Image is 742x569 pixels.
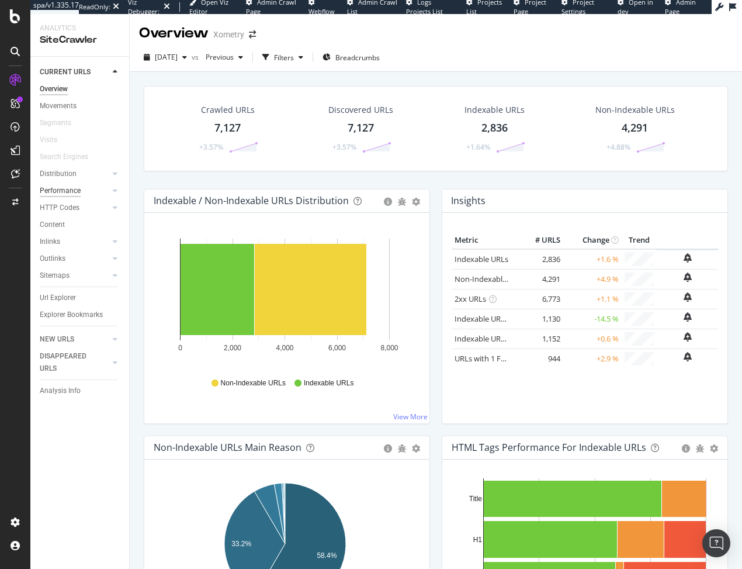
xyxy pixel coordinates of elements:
[516,269,563,289] td: 4,291
[40,83,68,95] div: Overview
[696,444,704,453] div: bug
[40,333,109,346] a: NEW URLS
[464,104,525,116] div: Indexable URLs
[40,270,109,282] a: Sitemaps
[516,329,563,349] td: 1,152
[224,344,241,352] text: 2,000
[684,273,692,282] div: bell-plus
[40,253,109,265] a: Outlinks
[317,551,337,559] text: 58.4%
[221,378,286,388] span: Non-Indexable URLs
[455,313,552,324] a: Indexable URLs with Bad H1
[40,151,100,163] a: Search Engines
[231,540,251,548] text: 33.2%
[40,236,109,248] a: Inlinks
[384,444,392,453] div: circle-info
[40,185,109,197] a: Performance
[40,350,99,375] div: DISAPPEARED URLS
[40,100,121,112] a: Movements
[40,253,65,265] div: Outlinks
[139,48,192,67] button: [DATE]
[139,23,209,43] div: Overview
[684,352,692,361] div: bell-plus
[455,274,526,284] a: Non-Indexable URLs
[40,151,88,163] div: Search Engines
[40,333,74,346] div: NEW URLS
[40,117,83,129] a: Segments
[40,202,109,214] a: HTTP Codes
[249,30,256,39] div: arrow-right-arrow-left
[40,236,60,248] div: Inlinks
[40,292,121,304] a: Url Explorer
[154,442,301,453] div: Non-Indexable URLs Main Reason
[192,52,201,62] span: vs
[154,195,349,206] div: Indexable / Non-Indexable URLs Distribution
[563,349,622,368] td: +2.9 %
[684,312,692,322] div: bell-plus
[40,23,120,33] div: Analytics
[563,232,622,249] th: Change
[348,120,374,136] div: 7,127
[335,53,380,63] span: Breadcrumbs
[40,134,57,146] div: Visits
[455,254,508,264] a: Indexable URLs
[40,385,81,397] div: Analysis Info
[412,198,420,206] div: gear
[155,52,178,62] span: 2025 Aug. 11th
[380,344,398,352] text: 8,000
[682,444,690,453] div: circle-info
[455,333,582,344] a: Indexable URLs with Bad Description
[214,120,241,136] div: 7,127
[384,198,392,206] div: circle-info
[40,168,109,180] a: Distribution
[702,529,730,557] div: Open Intercom Messenger
[455,294,486,304] a: 2xx URLs
[258,48,308,67] button: Filters
[622,120,648,136] div: 4,291
[40,202,79,214] div: HTTP Codes
[40,100,77,112] div: Movements
[684,253,692,263] div: bell-plus
[154,232,416,367] svg: A chart.
[40,33,120,47] div: SiteCrawler
[684,292,692,302] div: bell-plus
[481,120,508,136] div: 2,836
[466,142,490,152] div: +1.64%
[40,117,71,129] div: Segments
[201,48,248,67] button: Previous
[79,2,110,12] div: ReadOnly:
[304,378,353,388] span: Indexable URLs
[40,309,103,321] div: Explorer Bookmarks
[40,385,121,397] a: Analysis Info
[40,83,121,95] a: Overview
[40,168,77,180] div: Distribution
[308,7,335,16] span: Webflow
[455,353,540,364] a: URLs with 1 Follow Inlink
[199,142,223,152] div: +3.57%
[563,289,622,309] td: +1.1 %
[213,29,244,40] div: Xometry
[412,444,420,453] div: gear
[40,185,81,197] div: Performance
[393,412,428,422] a: View More
[40,134,69,146] a: Visits
[276,344,293,352] text: 4,000
[516,289,563,309] td: 6,773
[201,104,255,116] div: Crawled URLs
[452,442,646,453] div: HTML Tags Performance for Indexable URLs
[178,344,182,352] text: 0
[40,219,121,231] a: Content
[40,219,65,231] div: Content
[201,52,234,62] span: Previous
[40,270,70,282] div: Sitemaps
[318,48,384,67] button: Breadcrumbs
[328,104,393,116] div: Discovered URLs
[274,53,294,63] div: Filters
[710,444,718,453] div: gear
[452,232,516,249] th: Metric
[40,350,109,375] a: DISAPPEARED URLS
[332,142,356,152] div: +3.57%
[563,269,622,289] td: +4.9 %
[40,292,76,304] div: Url Explorer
